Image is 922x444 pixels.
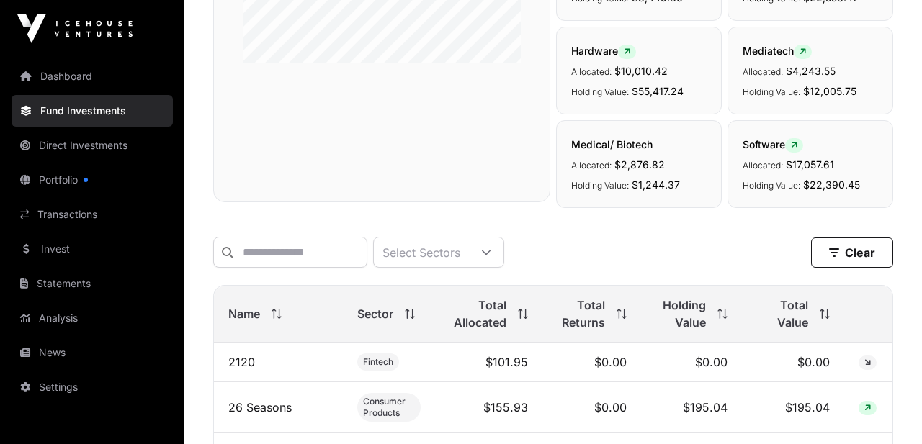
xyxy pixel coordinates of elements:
[571,66,612,77] span: Allocated:
[614,65,668,77] span: $10,010.42
[743,160,783,171] span: Allocated:
[228,400,292,414] a: 26 Seasons
[542,343,641,382] td: $0.00
[571,180,629,191] span: Holding Value:
[557,296,605,331] span: Total Returns
[12,60,173,92] a: Dashboard
[742,343,844,382] td: $0.00
[742,382,844,433] td: $195.04
[641,382,743,433] td: $195.04
[435,382,543,433] td: $155.93
[357,305,393,322] span: Sector
[641,343,743,382] td: $0.00
[811,237,893,268] button: Clear
[743,138,803,150] span: Software
[743,180,800,191] span: Holding Value:
[786,65,836,77] span: $4,243.55
[571,86,629,97] span: Holding Value:
[542,382,641,433] td: $0.00
[12,130,173,161] a: Direct Investments
[803,178,860,191] span: $22,390.45
[571,45,636,57] span: Hardware
[363,356,393,368] span: Fintech
[12,337,173,368] a: News
[571,138,653,150] span: Medical/ Biotech
[17,14,133,43] img: Icehouse Ventures Logo
[850,375,922,444] iframe: Chat Widget
[743,66,783,77] span: Allocated:
[12,164,173,196] a: Portfolio
[12,268,173,299] a: Statements
[228,355,255,369] a: 2120
[786,158,834,171] span: $17,057.61
[632,178,680,191] span: $1,244.37
[449,296,507,331] span: Total Allocated
[12,199,173,230] a: Transactions
[614,158,665,171] span: $2,876.82
[12,233,173,265] a: Invest
[12,371,173,403] a: Settings
[655,296,707,331] span: Holding Value
[12,302,173,334] a: Analysis
[743,45,812,57] span: Mediatech
[632,85,684,97] span: $55,417.24
[756,296,808,331] span: Total Value
[374,237,469,267] div: Select Sectors
[435,343,543,382] td: $101.95
[363,396,415,419] span: Consumer Products
[571,160,612,171] span: Allocated:
[228,305,260,322] span: Name
[12,95,173,127] a: Fund Investments
[803,85,856,97] span: $12,005.75
[743,86,800,97] span: Holding Value:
